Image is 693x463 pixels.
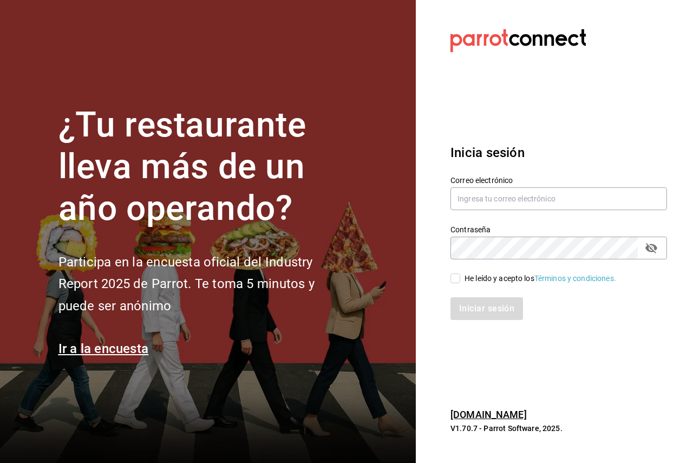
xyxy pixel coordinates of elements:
[450,423,667,434] p: V1.70.7 - Parrot Software, 2025.
[58,251,351,317] h2: Participa en la encuesta oficial del Industry Report 2025 de Parrot. Te toma 5 minutos y puede se...
[642,239,661,257] button: passwordField
[450,226,667,233] label: Contraseña
[450,177,667,184] label: Correo electrónico
[58,105,351,229] h1: ¿Tu restaurante lleva más de un año operando?
[450,409,527,420] a: [DOMAIN_NAME]
[534,274,616,283] a: Términos y condiciones.
[450,187,667,210] input: Ingresa tu correo electrónico
[58,341,149,356] a: Ir a la encuesta
[450,143,667,162] h3: Inicia sesión
[465,273,616,284] div: He leído y acepto los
